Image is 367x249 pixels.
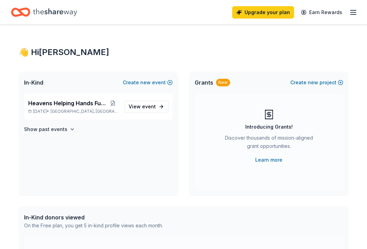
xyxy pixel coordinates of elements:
div: On the Free plan, you get 5 in-kind profile views each month. [24,221,163,230]
div: Discover thousands of mission-aligned grant opportunities. [222,134,316,153]
span: new [140,78,151,87]
span: In-Kind [24,78,43,87]
a: Learn more [255,156,282,164]
h4: Show past events [24,125,67,133]
button: Createnewproject [290,78,343,87]
span: new [308,78,318,87]
div: In-Kind donors viewed [24,213,163,221]
button: Createnewevent [123,78,173,87]
span: Heavens Helping Hands Fundraiser [28,99,107,107]
button: Show past events [24,125,75,133]
span: [GEOGRAPHIC_DATA], [GEOGRAPHIC_DATA] [51,109,118,114]
span: View [129,102,156,111]
p: [DATE] • [28,109,119,114]
span: event [142,104,156,109]
div: Introducing Grants! [245,123,293,131]
a: Home [11,4,77,20]
a: View event [124,100,169,113]
a: Earn Rewards [297,6,346,19]
span: Grants [195,78,213,87]
a: Upgrade your plan [232,6,294,19]
div: 👋 Hi [PERSON_NAME] [19,47,349,58]
div: New [216,79,230,86]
